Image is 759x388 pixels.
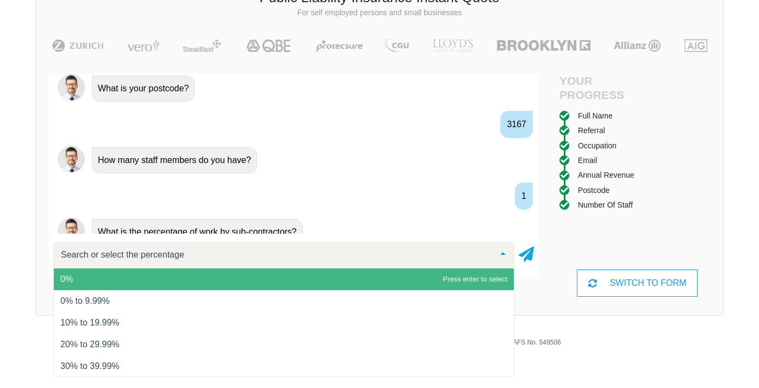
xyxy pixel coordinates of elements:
[60,318,120,327] span: 10% to 19.99%
[60,296,110,305] span: 0% to 9.99%
[578,140,617,152] div: Occupation
[58,249,492,260] input: Search or select the percentage
[92,76,195,102] div: What is your postcode?
[44,8,715,18] p: For self employed persons and small businesses
[92,219,303,245] div: What is the percentage of work by sub-contractors?
[58,74,85,101] img: Chatbot | PLI
[578,184,609,196] div: Postcode
[47,39,109,52] img: Zurich | Public Liability Insurance
[559,74,637,101] h4: Your Progress
[312,39,367,52] img: Protecsure | Public Liability Insurance
[60,274,73,284] span: 0%
[92,147,257,173] div: How many staff members do you have?
[240,39,298,52] img: QBE | Public Liability Insurance
[578,154,597,166] div: Email
[578,124,605,136] div: Referral
[578,199,633,211] div: Number of staff
[178,39,226,52] img: Steadfast | Public Liability Insurance
[60,361,120,371] span: 30% to 39.99%
[58,146,85,173] img: Chatbot | PLI
[500,111,533,138] div: 3167
[578,169,634,181] div: Annual Revenue
[427,39,479,52] img: LLOYD's | Public Liability Insurance
[493,39,594,52] img: Brooklyn | Public Liability Insurance
[680,39,712,52] img: AIG | Public Liability Insurance
[578,110,613,122] div: Full Name
[381,39,413,52] img: CGU | Public Liability Insurance
[122,39,164,52] img: Vero | Public Liability Insurance
[608,39,666,52] img: Allianz | Public Liability Insurance
[515,183,533,210] div: 1
[577,270,698,297] div: SWITCH TO FORM
[60,340,120,349] span: 20% to 29.99%
[58,217,85,245] img: Chatbot | PLI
